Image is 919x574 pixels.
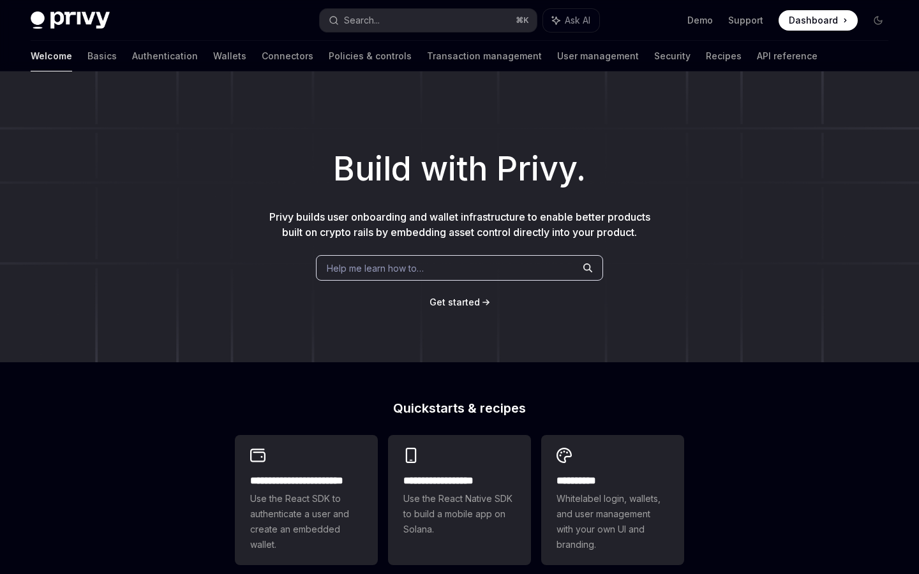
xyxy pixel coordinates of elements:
[779,10,858,31] a: Dashboard
[235,402,684,415] h2: Quickstarts & recipes
[565,14,590,27] span: Ask AI
[427,41,542,71] a: Transaction management
[728,14,763,27] a: Support
[269,210,650,239] span: Privy builds user onboarding and wallet infrastructure to enable better products built on crypto ...
[868,10,888,31] button: Toggle dark mode
[654,41,691,71] a: Security
[250,491,362,552] span: Use the React SDK to authenticate a user and create an embedded wallet.
[327,261,424,275] span: Help me learn how to…
[430,297,480,307] span: Get started
[430,296,480,309] a: Get started
[31,41,72,71] a: Welcome
[789,14,838,27] span: Dashboard
[516,15,529,26] span: ⌘ K
[557,41,639,71] a: User management
[31,11,110,29] img: dark logo
[543,9,599,32] button: Ask AI
[87,41,117,71] a: Basics
[706,41,742,71] a: Recipes
[20,144,899,194] h1: Build with Privy.
[388,435,531,565] a: **** **** **** ***Use the React Native SDK to build a mobile app on Solana.
[320,9,536,32] button: Search...⌘K
[132,41,198,71] a: Authentication
[757,41,818,71] a: API reference
[541,435,684,565] a: **** *****Whitelabel login, wallets, and user management with your own UI and branding.
[262,41,313,71] a: Connectors
[344,13,380,28] div: Search...
[403,491,516,537] span: Use the React Native SDK to build a mobile app on Solana.
[329,41,412,71] a: Policies & controls
[557,491,669,552] span: Whitelabel login, wallets, and user management with your own UI and branding.
[687,14,713,27] a: Demo
[213,41,246,71] a: Wallets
